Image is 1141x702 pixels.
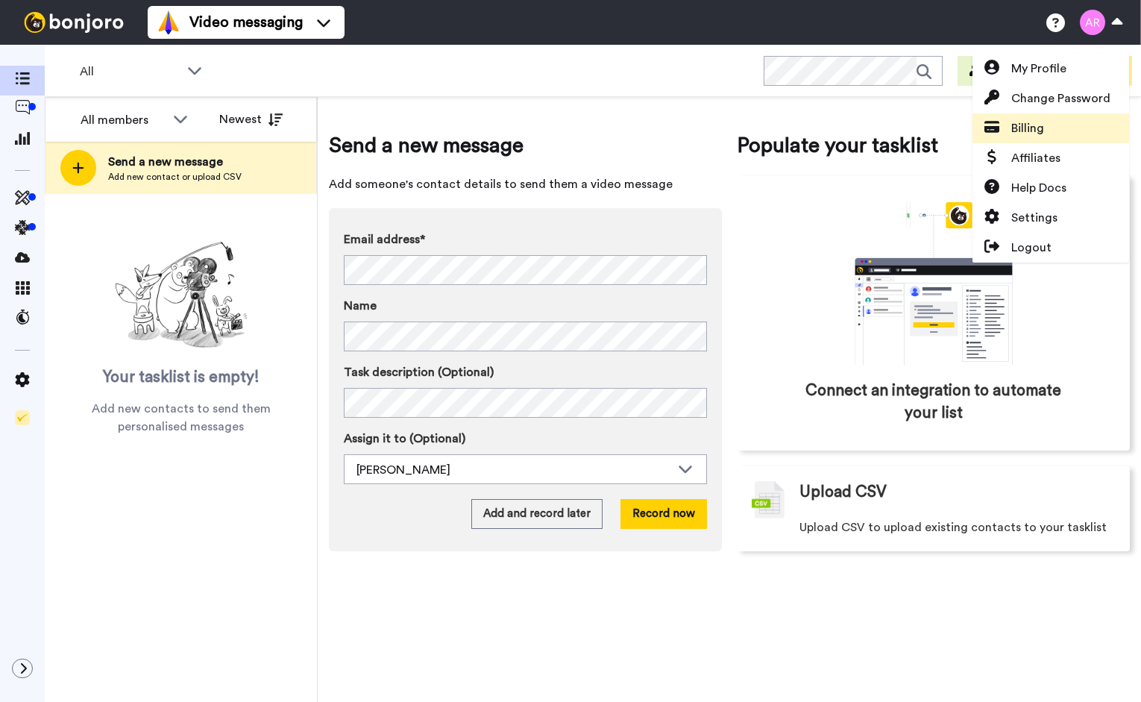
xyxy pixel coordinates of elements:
[1011,239,1052,257] span: Logout
[108,153,242,171] span: Send a new message
[107,236,256,355] img: ready-set-action.png
[1011,60,1066,78] span: My Profile
[344,297,377,315] span: Name
[344,231,707,248] label: Email address*
[1011,119,1044,137] span: Billing
[800,380,1066,424] span: Connect an integration to automate your list
[108,171,242,183] span: Add new contact or upload CSV
[972,84,1129,113] a: Change Password
[737,131,1130,160] span: Populate your tasklist
[620,499,707,529] button: Record now
[972,233,1129,263] a: Logout
[471,499,603,529] button: Add and record later
[81,111,166,129] div: All members
[799,481,887,504] span: Upload CSV
[329,175,722,193] span: Add someone's contact details to send them a video message
[103,366,260,389] span: Your tasklist is empty!
[972,54,1129,84] a: My Profile
[344,430,707,448] label: Assign it to (Optional)
[157,10,180,34] img: vm-color.svg
[80,63,180,81] span: All
[15,410,30,425] img: Checklist.svg
[356,461,670,479] div: [PERSON_NAME]
[972,143,1129,173] a: Affiliates
[972,203,1129,233] a: Settings
[799,518,1107,536] span: Upload CSV to upload existing contacts to your tasklist
[958,56,1031,86] button: Invite
[1011,149,1060,167] span: Affiliates
[972,113,1129,143] a: Billing
[822,202,1046,365] div: animation
[752,481,785,518] img: csv-grey.png
[1011,209,1057,227] span: Settings
[67,400,295,436] span: Add new contacts to send them personalised messages
[972,173,1129,203] a: Help Docs
[329,131,722,160] span: Send a new message
[208,104,294,134] button: Newest
[18,12,130,33] img: bj-logo-header-white.svg
[1011,90,1110,107] span: Change Password
[344,363,707,381] label: Task description (Optional)
[189,12,303,33] span: Video messaging
[1011,179,1066,197] span: Help Docs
